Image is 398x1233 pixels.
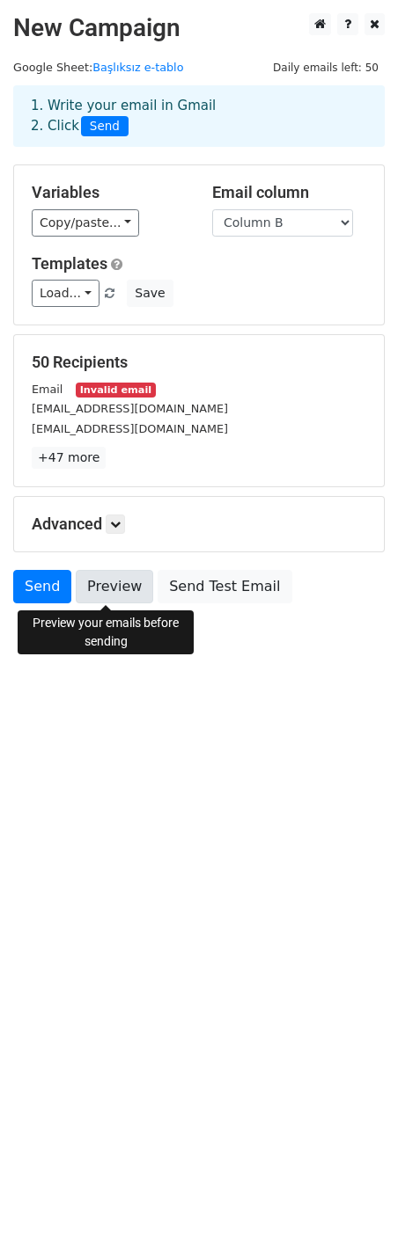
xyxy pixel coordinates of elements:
[32,514,366,534] h5: Advanced
[32,447,106,469] a: +47 more
[310,1149,398,1233] iframe: Chat Widget
[92,61,183,74] a: Başlıksız e-tablo
[267,58,385,77] span: Daily emails left: 50
[13,61,183,74] small: Google Sheet:
[13,570,71,603] a: Send
[267,61,385,74] a: Daily emails left: 50
[212,183,366,202] h5: Email column
[32,280,99,307] a: Load...
[32,209,139,237] a: Copy/paste...
[81,116,129,137] span: Send
[13,13,385,43] h2: New Campaign
[18,96,380,136] div: 1. Write your email in Gmail 2. Click
[32,383,63,396] small: Email
[18,610,194,654] div: Preview your emails before sending
[158,570,291,603] a: Send Test Email
[32,402,228,415] small: [EMAIL_ADDRESS][DOMAIN_NAME]
[32,183,186,202] h5: Variables
[76,383,155,398] small: Invalid email
[76,570,153,603] a: Preview
[310,1149,398,1233] div: Sohbet Aracı
[32,353,366,372] h5: 50 Recipients
[32,422,228,435] small: [EMAIL_ADDRESS][DOMAIN_NAME]
[32,254,107,273] a: Templates
[127,280,173,307] button: Save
